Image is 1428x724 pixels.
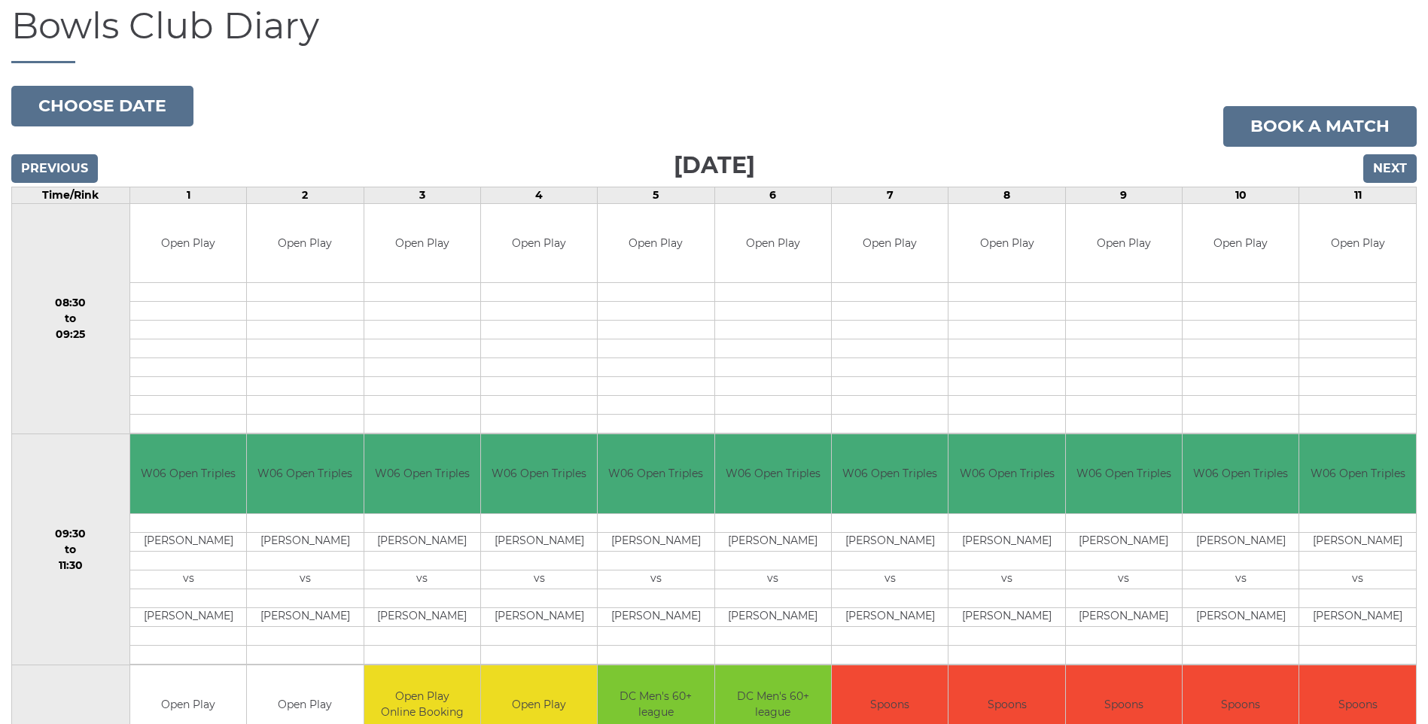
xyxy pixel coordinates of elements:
[12,187,130,203] td: Time/Rink
[1183,532,1299,551] td: [PERSON_NAME]
[1299,187,1417,203] td: 11
[481,532,597,551] td: [PERSON_NAME]
[247,434,363,513] td: W06 Open Triples
[832,187,948,203] td: 7
[598,204,714,283] td: Open Play
[130,204,246,283] td: Open Play
[715,204,831,283] td: Open Play
[1363,154,1417,183] input: Next
[130,607,246,626] td: [PERSON_NAME]
[1183,607,1299,626] td: [PERSON_NAME]
[364,204,480,283] td: Open Play
[1183,434,1299,513] td: W06 Open Triples
[1299,570,1416,589] td: vs
[832,434,948,513] td: W06 Open Triples
[481,434,597,513] td: W06 Open Triples
[1066,570,1182,589] td: vs
[598,434,714,513] td: W06 Open Triples
[1299,204,1416,283] td: Open Play
[948,204,1064,283] td: Open Play
[481,570,597,589] td: vs
[715,607,831,626] td: [PERSON_NAME]
[832,532,948,551] td: [PERSON_NAME]
[1183,204,1299,283] td: Open Play
[598,607,714,626] td: [PERSON_NAME]
[130,570,246,589] td: vs
[1066,532,1182,551] td: [PERSON_NAME]
[481,607,597,626] td: [PERSON_NAME]
[480,187,597,203] td: 4
[247,187,364,203] td: 2
[247,204,363,283] td: Open Play
[481,204,597,283] td: Open Play
[364,187,480,203] td: 3
[714,187,831,203] td: 6
[12,203,130,434] td: 08:30 to 09:25
[1065,187,1182,203] td: 9
[364,434,480,513] td: W06 Open Triples
[832,570,948,589] td: vs
[1299,607,1416,626] td: [PERSON_NAME]
[12,434,130,665] td: 09:30 to 11:30
[598,532,714,551] td: [PERSON_NAME]
[247,570,363,589] td: vs
[715,532,831,551] td: [PERSON_NAME]
[364,532,480,551] td: [PERSON_NAME]
[948,607,1064,626] td: [PERSON_NAME]
[1299,434,1416,513] td: W06 Open Triples
[715,570,831,589] td: vs
[11,86,193,126] button: Choose date
[715,434,831,513] td: W06 Open Triples
[1066,204,1182,283] td: Open Play
[1183,570,1299,589] td: vs
[1299,532,1416,551] td: [PERSON_NAME]
[1066,434,1182,513] td: W06 Open Triples
[948,570,1064,589] td: vs
[11,154,98,183] input: Previous
[364,570,480,589] td: vs
[948,434,1064,513] td: W06 Open Triples
[1223,106,1417,147] a: Book a match
[832,607,948,626] td: [PERSON_NAME]
[11,6,1417,63] h1: Bowls Club Diary
[1183,187,1299,203] td: 10
[598,187,714,203] td: 5
[129,187,246,203] td: 1
[130,532,246,551] td: [PERSON_NAME]
[247,607,363,626] td: [PERSON_NAME]
[948,187,1065,203] td: 8
[832,204,948,283] td: Open Play
[130,434,246,513] td: W06 Open Triples
[948,532,1064,551] td: [PERSON_NAME]
[247,532,363,551] td: [PERSON_NAME]
[1066,607,1182,626] td: [PERSON_NAME]
[364,607,480,626] td: [PERSON_NAME]
[598,570,714,589] td: vs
